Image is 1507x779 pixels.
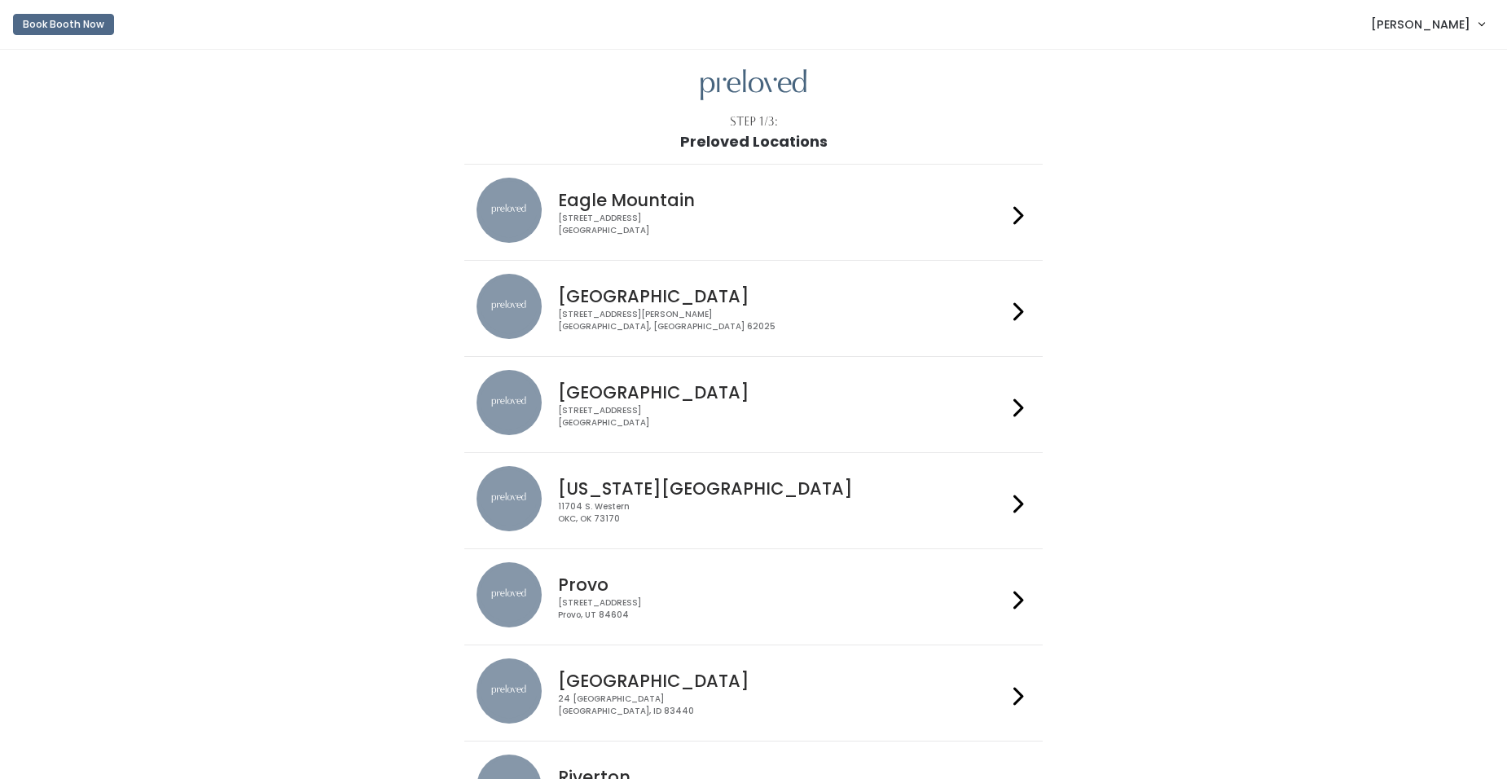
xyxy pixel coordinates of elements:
[558,287,1006,306] h4: [GEOGRAPHIC_DATA]
[558,479,1006,498] h4: [US_STATE][GEOGRAPHIC_DATA]
[558,671,1006,690] h4: [GEOGRAPHIC_DATA]
[477,562,542,627] img: preloved location
[558,383,1006,402] h4: [GEOGRAPHIC_DATA]
[13,7,114,42] a: Book Booth Now
[558,501,1006,525] div: 11704 S. Western OKC, OK 73170
[477,562,1030,632] a: preloved location Provo [STREET_ADDRESS]Provo, UT 84604
[558,191,1006,209] h4: Eagle Mountain
[477,466,542,531] img: preloved location
[558,213,1006,236] div: [STREET_ADDRESS] [GEOGRAPHIC_DATA]
[477,178,542,243] img: preloved location
[558,693,1006,717] div: 24 [GEOGRAPHIC_DATA] [GEOGRAPHIC_DATA], ID 83440
[477,370,542,435] img: preloved location
[730,113,778,130] div: Step 1/3:
[558,309,1006,332] div: [STREET_ADDRESS][PERSON_NAME] [GEOGRAPHIC_DATA], [GEOGRAPHIC_DATA] 62025
[477,274,542,339] img: preloved location
[477,658,542,724] img: preloved location
[477,178,1030,247] a: preloved location Eagle Mountain [STREET_ADDRESS][GEOGRAPHIC_DATA]
[13,14,114,35] button: Book Booth Now
[477,274,1030,343] a: preloved location [GEOGRAPHIC_DATA] [STREET_ADDRESS][PERSON_NAME][GEOGRAPHIC_DATA], [GEOGRAPHIC_D...
[558,597,1006,621] div: [STREET_ADDRESS] Provo, UT 84604
[558,575,1006,594] h4: Provo
[701,69,806,101] img: preloved logo
[558,405,1006,429] div: [STREET_ADDRESS] [GEOGRAPHIC_DATA]
[1355,7,1500,42] a: [PERSON_NAME]
[477,658,1030,728] a: preloved location [GEOGRAPHIC_DATA] 24 [GEOGRAPHIC_DATA][GEOGRAPHIC_DATA], ID 83440
[477,370,1030,439] a: preloved location [GEOGRAPHIC_DATA] [STREET_ADDRESS][GEOGRAPHIC_DATA]
[680,134,828,150] h1: Preloved Locations
[477,466,1030,535] a: preloved location [US_STATE][GEOGRAPHIC_DATA] 11704 S. WesternOKC, OK 73170
[1371,15,1470,33] span: [PERSON_NAME]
